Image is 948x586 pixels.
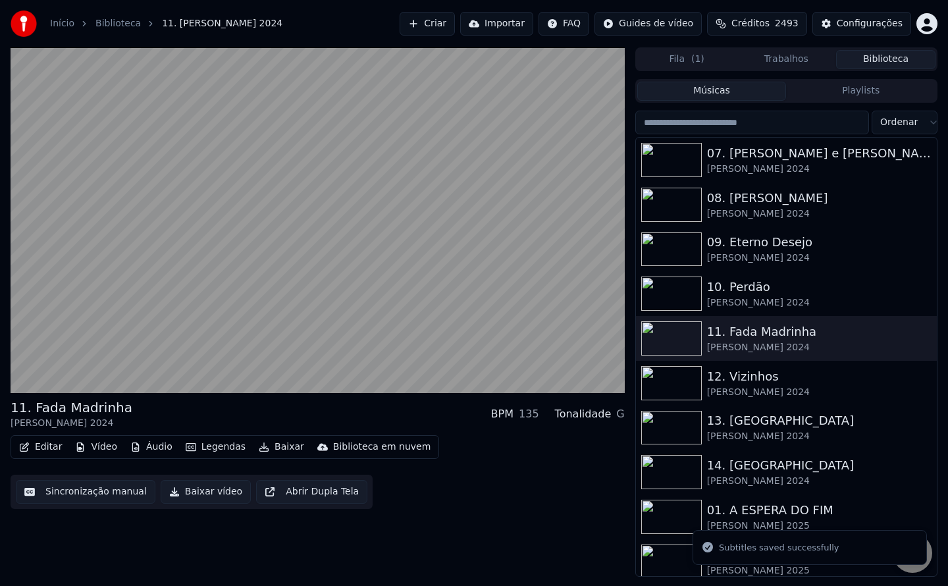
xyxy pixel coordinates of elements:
[256,480,367,504] button: Abrir Dupla Tela
[707,367,932,386] div: 12. Vizinhos
[812,12,911,36] button: Configurações
[11,398,132,417] div: 11. Fada Madrinha
[519,406,539,422] div: 135
[775,17,799,30] span: 2493
[707,564,932,577] div: [PERSON_NAME] 2025
[637,82,787,101] button: Músicas
[253,438,309,456] button: Baixar
[707,501,932,519] div: 01. A ESPERA DO FIM
[637,50,737,69] button: Fila
[594,12,702,36] button: Guides de vídeo
[737,50,836,69] button: Trabalhos
[95,17,141,30] a: Biblioteca
[162,17,282,30] span: 11. [PERSON_NAME] 2024
[707,430,932,443] div: [PERSON_NAME] 2024
[707,252,932,265] div: [PERSON_NAME] 2024
[707,163,932,176] div: [PERSON_NAME] 2024
[719,541,839,554] div: Subtitles saved successfully
[880,116,918,129] span: Ordenar
[707,519,932,533] div: [PERSON_NAME] 2025
[707,341,932,354] div: [PERSON_NAME] 2024
[616,406,624,422] div: G
[707,323,932,341] div: 11. Fada Madrinha
[50,17,74,30] a: Início
[707,189,932,207] div: 08. [PERSON_NAME]
[707,412,932,430] div: 13. [GEOGRAPHIC_DATA]
[731,17,770,30] span: Créditos
[14,438,67,456] button: Editar
[555,406,612,422] div: Tonalidade
[691,53,704,66] span: ( 1 )
[786,82,935,101] button: Playlists
[161,480,251,504] button: Baixar vídeo
[836,50,935,69] button: Biblioteca
[707,233,932,252] div: 09. Eterno Desejo
[50,17,282,30] nav: breadcrumb
[837,17,903,30] div: Configurações
[11,11,37,37] img: youka
[707,456,932,475] div: 14. [GEOGRAPHIC_DATA]
[707,278,932,296] div: 10. Perdão
[707,12,807,36] button: Créditos2493
[707,207,932,221] div: [PERSON_NAME] 2024
[16,480,155,504] button: Sincronização manual
[11,417,132,430] div: [PERSON_NAME] 2024
[180,438,251,456] button: Legendas
[491,406,513,422] div: BPM
[400,12,455,36] button: Criar
[539,12,589,36] button: FAQ
[707,475,932,488] div: [PERSON_NAME] 2024
[707,386,932,399] div: [PERSON_NAME] 2024
[125,438,178,456] button: Áudio
[70,438,122,456] button: Vídeo
[707,296,932,309] div: [PERSON_NAME] 2024
[707,144,932,163] div: 07. [PERSON_NAME] e [PERSON_NAME]
[333,440,431,454] div: Biblioteca em nuvem
[460,12,533,36] button: Importar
